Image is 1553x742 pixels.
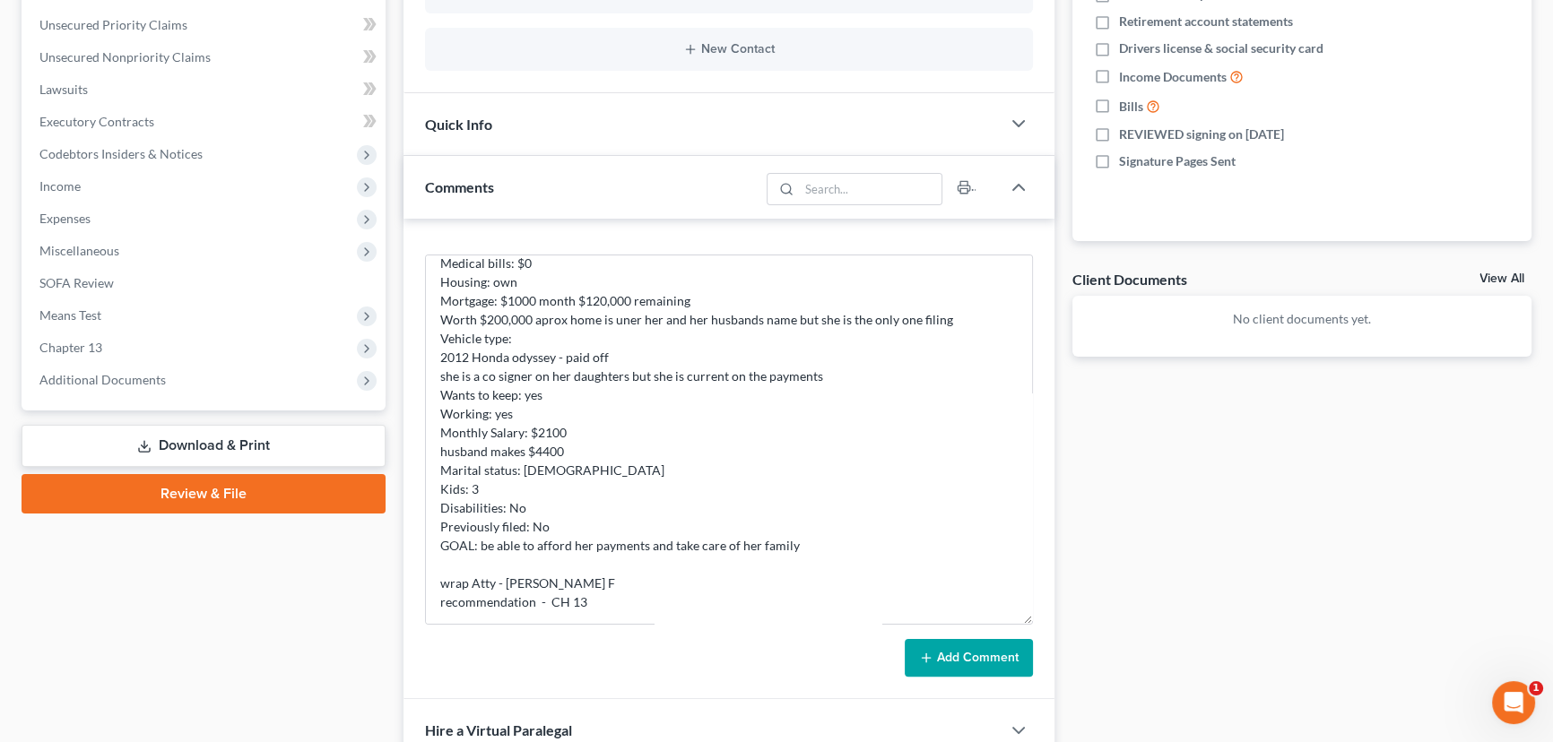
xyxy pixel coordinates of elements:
[39,340,102,355] span: Chapter 13
[425,116,492,133] span: Quick Info
[1072,270,1187,289] div: Client Documents
[39,146,203,161] span: Codebtors Insiders & Notices
[25,106,386,138] a: Executory Contracts
[1119,39,1323,57] span: Drivers license & social security card
[25,9,386,41] a: Unsecured Priority Claims
[25,41,386,73] a: Unsecured Nonpriority Claims
[1119,13,1293,30] span: Retirement account statements
[1119,98,1143,116] span: Bills
[425,721,572,738] span: Hire a Virtual Paralegal
[39,114,154,129] span: Executory Contracts
[39,307,101,323] span: Means Test
[39,275,114,290] span: SOFA Review
[39,49,211,65] span: Unsecured Nonpriority Claims
[905,639,1033,677] button: Add Comment
[1492,681,1535,724] iframe: Intercom live chat
[1529,681,1543,695] span: 1
[39,178,81,194] span: Income
[39,243,119,258] span: Miscellaneous
[1119,68,1227,86] span: Income Documents
[39,17,187,32] span: Unsecured Priority Claims
[425,178,494,195] span: Comments
[439,42,1019,56] button: New Contact
[39,82,88,97] span: Lawsuits
[1119,125,1284,143] span: REVIEWED signing on [DATE]
[39,211,91,226] span: Expenses
[39,372,166,387] span: Additional Documents
[22,474,386,513] a: Review & File
[1119,152,1236,170] span: Signature Pages Sent
[25,73,386,106] a: Lawsuits
[1087,310,1518,328] p: No client documents yet.
[22,425,386,467] a: Download & Print
[799,174,941,204] input: Search...
[1479,272,1524,285] a: View All
[25,267,386,299] a: SOFA Review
